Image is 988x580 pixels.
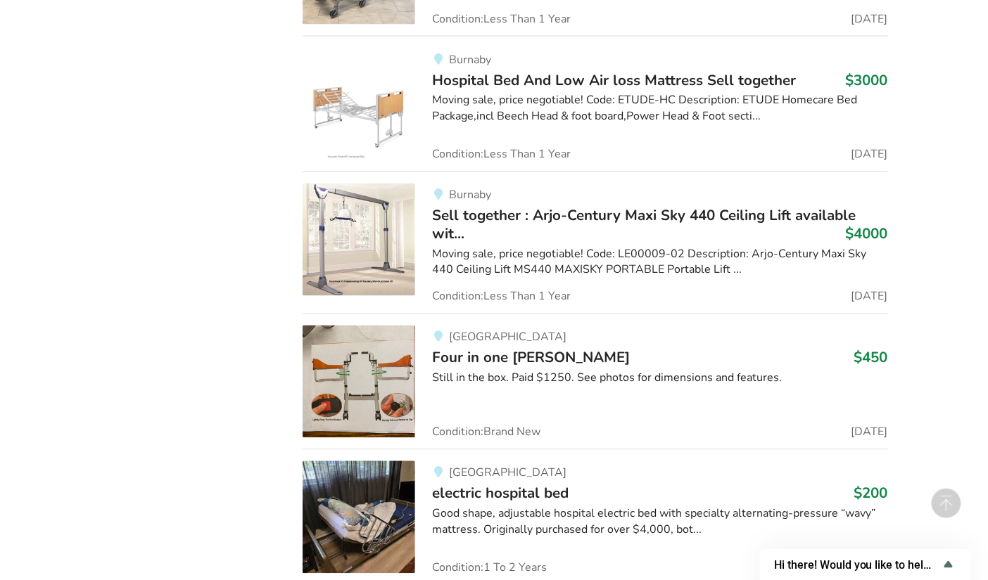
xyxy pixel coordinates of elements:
[303,314,887,449] a: mobility-four in one walker[GEOGRAPHIC_DATA]Four in one [PERSON_NAME]$450Still in the box. Paid $...
[854,484,888,503] h3: $200
[846,225,888,243] h3: $4000
[303,183,415,296] img: transfer aids-sell ​​together : arjo-century maxi sky 440 ceiling lift available with the easytra...
[432,562,547,574] span: Condition: 1 To 2 Years
[846,71,888,89] h3: $3000
[851,149,888,160] span: [DATE]
[432,506,887,539] div: Good shape, adjustable hospital electric bed with specialty alternating-pressure “wavy” mattress....
[432,247,887,279] div: Moving sale, price negotiable! Code: LE00009-02 Description: Arjo-Century Maxi Sky 440 Ceiling Li...
[851,13,888,25] span: [DATE]
[432,370,887,387] div: Still in the box. Paid $1250. See photos for dimensions and features.
[432,70,796,90] span: Hospital Bed And Low Air loss Mattress Sell ​​together
[303,461,415,574] img: bedroom equipment-electric hospital bed
[303,326,415,438] img: mobility-four in one walker
[303,48,415,160] img: bedroom equipment-hospital bed and low air loss mattress sell ​​together
[449,52,491,67] span: Burnaby
[432,291,571,302] span: Condition: Less Than 1 Year
[774,556,957,573] button: Show survey - Hi there! Would you like to help us improve AssistList?
[449,188,491,203] span: Burnaby
[432,13,571,25] span: Condition: Less Than 1 Year
[303,36,887,172] a: bedroom equipment-hospital bed and low air loss mattress sell ​​togetherBurnabyHospital Bed And L...
[432,92,887,124] div: Moving sale, price negotiable! Code: ETUDE-HC Description: ETUDE Homecare Bed Package,incl Beech ...
[432,348,630,368] span: Four in one [PERSON_NAME]
[432,149,571,160] span: Condition: Less Than 1 Year
[449,330,566,345] span: [GEOGRAPHIC_DATA]
[432,484,569,503] span: electric hospital bed
[851,291,888,302] span: [DATE]
[774,558,940,572] span: Hi there! Would you like to help us improve AssistList?
[432,206,856,244] span: Sell ​​together : Arjo-Century Maxi Sky 440 Ceiling Lift available wit...
[854,349,888,367] h3: $450
[432,427,540,438] span: Condition: Brand New
[449,465,566,481] span: [GEOGRAPHIC_DATA]
[303,172,887,314] a: transfer aids-sell ​​together : arjo-century maxi sky 440 ceiling lift available with the easytra...
[851,427,888,438] span: [DATE]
